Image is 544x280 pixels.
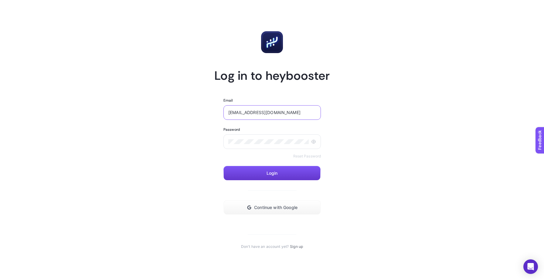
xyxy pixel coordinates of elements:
span: Login [267,171,278,176]
h1: Log in to heybooster [214,68,330,83]
a: Sign up [290,244,303,249]
label: Password [223,127,240,132]
span: Don't have an account yet? [241,244,289,249]
span: Continue with Google [254,205,297,210]
label: Email [223,98,233,103]
button: Login [223,166,321,180]
span: Feedback [4,2,23,7]
div: Open Intercom Messenger [523,259,538,274]
a: Reset Password [293,154,321,159]
input: Enter your email address [228,110,316,115]
button: Continue with Google [223,200,321,215]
